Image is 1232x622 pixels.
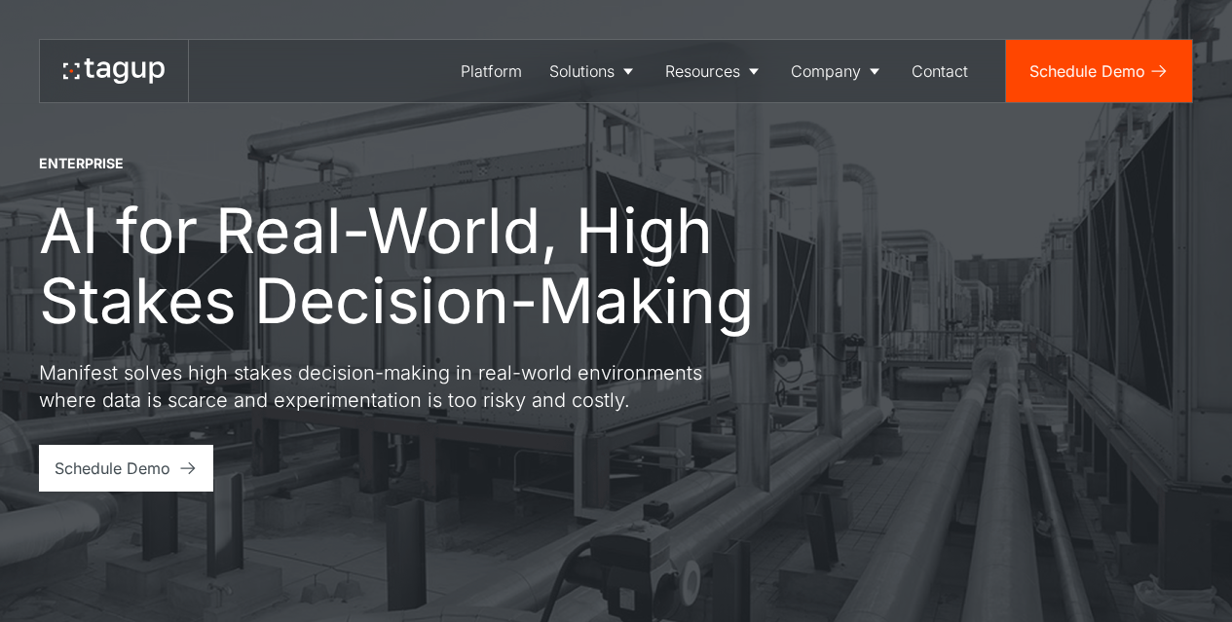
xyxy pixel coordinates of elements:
[55,457,170,480] div: Schedule Demo
[461,59,522,83] div: Platform
[39,154,124,173] div: ENTERPRISE
[1029,59,1145,83] div: Schedule Demo
[777,40,898,102] a: Company
[912,59,968,83] div: Contact
[39,196,857,336] h1: AI for Real-World, High Stakes Decision-Making
[549,59,615,83] div: Solutions
[39,445,213,492] a: Schedule Demo
[1006,40,1192,102] a: Schedule Demo
[652,40,777,102] a: Resources
[39,359,740,414] p: Manifest solves high stakes decision-making in real-world environments where data is scarce and e...
[447,40,536,102] a: Platform
[536,40,652,102] a: Solutions
[791,59,861,83] div: Company
[665,59,740,83] div: Resources
[898,40,982,102] a: Contact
